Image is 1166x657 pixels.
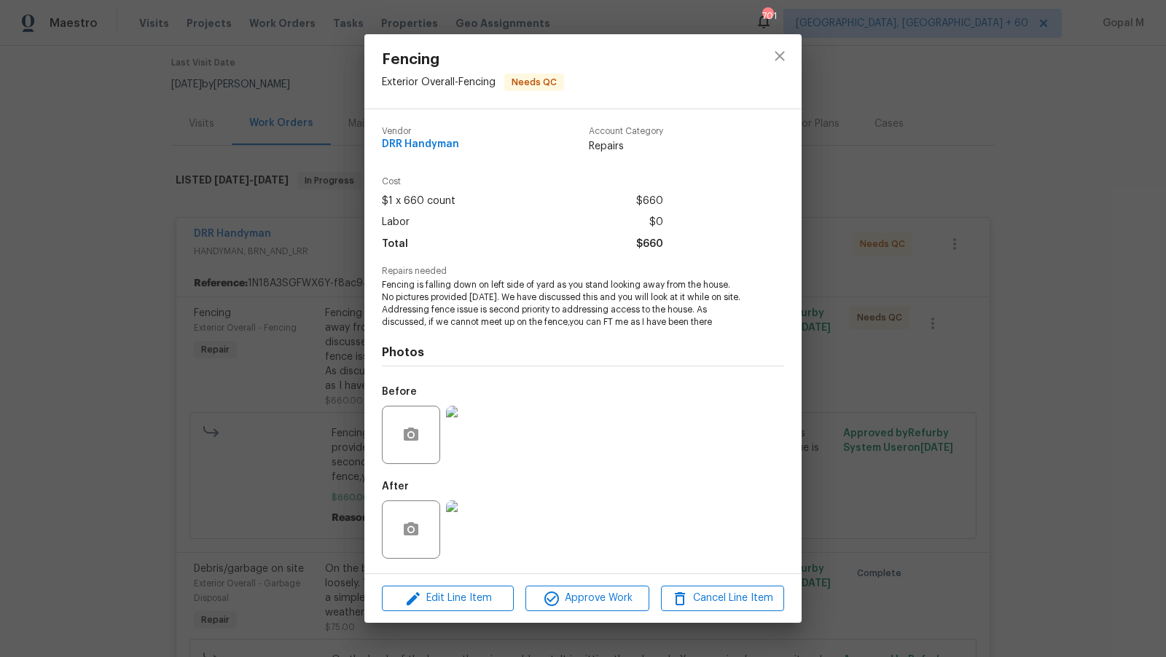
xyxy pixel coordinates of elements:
span: DRR Handyman [382,139,459,150]
div: 701 [762,9,772,23]
span: Fencing [382,52,564,68]
span: Labor [382,212,410,233]
span: Approve Work [530,589,644,607]
span: Exterior Overall - Fencing [382,77,496,87]
span: $1 x 660 count [382,191,455,212]
span: Repairs needed [382,267,784,276]
span: Fencing is falling down on left side of yard as you stand looking away from the house. No picture... [382,279,744,328]
button: close [762,39,797,74]
span: Vendor [382,127,459,136]
span: $0 [649,212,663,233]
span: Edit Line Item [386,589,509,607]
button: Approve Work [525,586,649,611]
span: Total [382,234,408,255]
span: $660 [636,234,663,255]
h5: After [382,481,409,492]
button: Cancel Line Item [661,586,784,611]
span: $660 [636,191,663,212]
span: Repairs [589,139,663,154]
span: Cost [382,177,663,186]
span: Cancel Line Item [665,589,780,607]
span: Needs QC [506,75,563,90]
span: Account Category [589,127,663,136]
h4: Photos [382,345,784,360]
button: Edit Line Item [382,586,514,611]
h5: Before [382,387,417,397]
